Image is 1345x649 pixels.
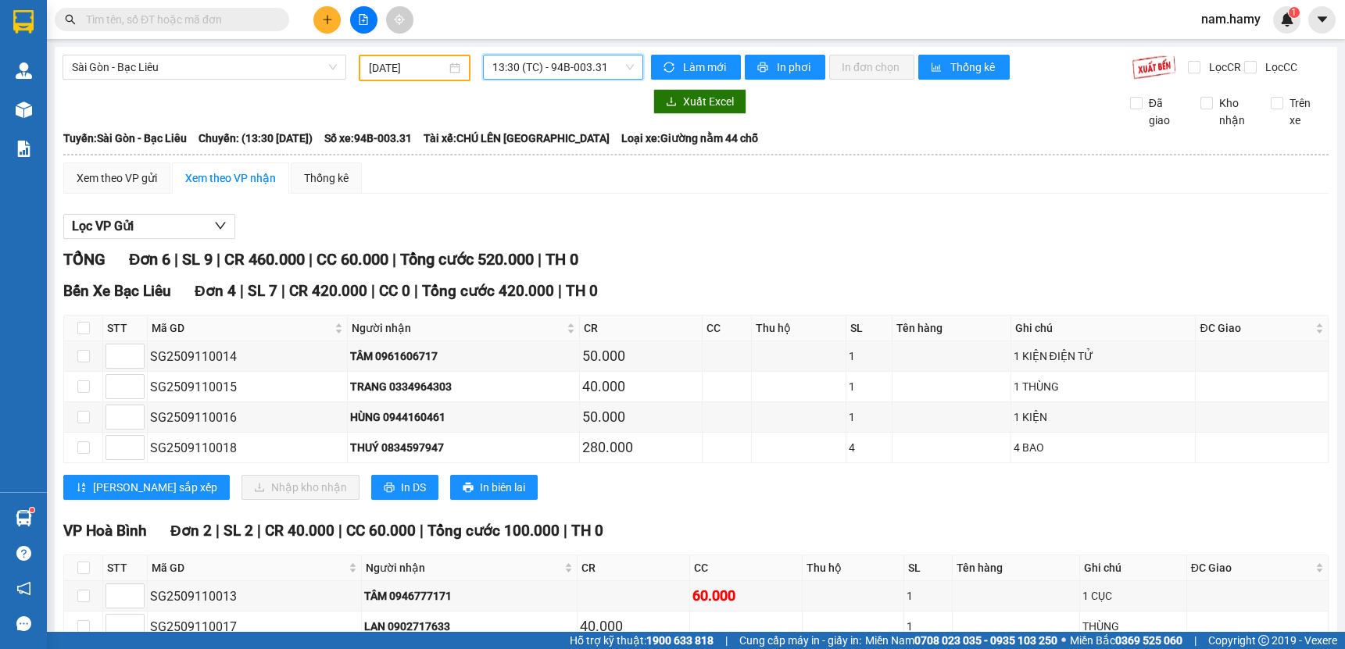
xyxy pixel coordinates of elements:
[150,438,345,458] div: SG2509110018
[182,250,213,269] span: SL 9
[77,169,157,187] div: Xem theo VP gửi
[1011,316,1197,341] th: Ghi chú
[346,522,416,540] span: CC 60.000
[150,347,345,366] div: SG2509110014
[1191,559,1312,576] span: ĐC Giao
[322,14,333,25] span: plus
[1070,632,1182,649] span: Miền Bắc
[1014,348,1193,365] div: 1 KIỆN ĐIỆN TỬ
[757,62,771,74] span: printer
[338,522,342,540] span: |
[1014,408,1193,426] div: 1 KIỆN
[846,316,892,341] th: SL
[16,546,31,561] span: question-circle
[1203,59,1243,76] span: Lọc CR
[309,250,313,269] span: |
[265,522,334,540] span: CR 40.000
[582,376,699,398] div: 40.000
[1132,55,1176,80] img: 9k=
[907,587,950,604] div: 1
[1115,634,1182,647] strong: 0369 525 060
[352,319,563,337] span: Người nhận
[849,348,889,365] div: 1
[195,282,236,300] span: Đơn 4
[953,555,1079,581] th: Tên hàng
[103,555,148,581] th: STT
[1200,319,1312,337] span: ĐC Giao
[148,612,362,642] td: SG2509110017
[664,62,677,74] span: sync
[150,408,345,427] div: SG2509110016
[86,11,270,28] input: Tìm tên, số ĐT hoặc mã đơn
[480,479,525,496] span: In biên lai
[185,169,276,187] div: Xem theo VP nhận
[93,479,217,496] span: [PERSON_NAME] sắp xếp
[257,522,261,540] span: |
[582,406,699,428] div: 50.000
[174,250,178,269] span: |
[379,282,410,300] span: CC 0
[1082,587,1184,604] div: 1 CỤC
[16,102,32,118] img: warehouse-icon
[324,130,412,147] span: Số xe: 94B-003.31
[420,522,424,540] span: |
[216,250,220,269] span: |
[148,372,348,402] td: SG2509110015
[904,555,953,581] th: SL
[76,482,87,494] span: sort-ascending
[1080,555,1187,581] th: Ghi chú
[690,555,803,581] th: CC
[546,250,578,269] span: TH 0
[424,130,610,147] span: Tài xế: CHÚ LÊN [GEOGRAPHIC_DATA]
[692,585,799,607] div: 60.000
[371,282,375,300] span: |
[224,250,305,269] span: CR 460.000
[13,10,34,34] img: logo-vxr
[849,378,889,395] div: 1
[1194,632,1197,649] span: |
[240,282,244,300] span: |
[1061,637,1066,644] span: ⚪️
[63,250,106,269] span: TỔNG
[392,250,396,269] span: |
[148,402,348,433] td: SG2509110016
[313,6,341,34] button: plus
[865,632,1057,649] span: Miền Nam
[366,559,561,576] span: Người nhận
[65,14,76,25] span: search
[582,345,699,367] div: 50.000
[414,282,418,300] span: |
[129,250,170,269] span: Đơn 6
[241,475,360,500] button: downloadNhập kho nhận
[745,55,825,80] button: printerIn phơi
[199,130,313,147] span: Chuyến: (13:30 [DATE])
[364,618,574,635] div: LAN 0902717633
[63,214,235,239] button: Lọc VP Gửi
[739,632,861,649] span: Cung cấp máy in - giấy in:
[492,55,634,79] span: 13:30 (TC) - 94B-003.31
[538,250,542,269] span: |
[1189,9,1273,29] span: nam.hamy
[563,522,567,540] span: |
[703,316,752,341] th: CC
[216,522,220,540] span: |
[570,632,714,649] span: Hỗ trợ kỹ thuật:
[1315,12,1329,27] span: caret-down
[358,14,369,25] span: file-add
[1291,7,1297,18] span: 1
[224,522,253,540] span: SL 2
[248,282,277,300] span: SL 7
[578,555,690,581] th: CR
[1289,7,1300,18] sup: 1
[63,522,147,540] span: VP Hoà Bình
[1014,378,1193,395] div: 1 THÙNG
[152,319,331,337] span: Mã GD
[16,616,31,631] span: message
[566,282,598,300] span: TH 0
[653,89,746,114] button: downloadXuất Excel
[646,634,714,647] strong: 1900 633 818
[350,408,577,426] div: HÙNG 0944160461
[63,282,171,300] span: Bến Xe Bạc Liêu
[63,475,230,500] button: sort-ascending[PERSON_NAME] sắp xếp
[150,377,345,397] div: SG2509110015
